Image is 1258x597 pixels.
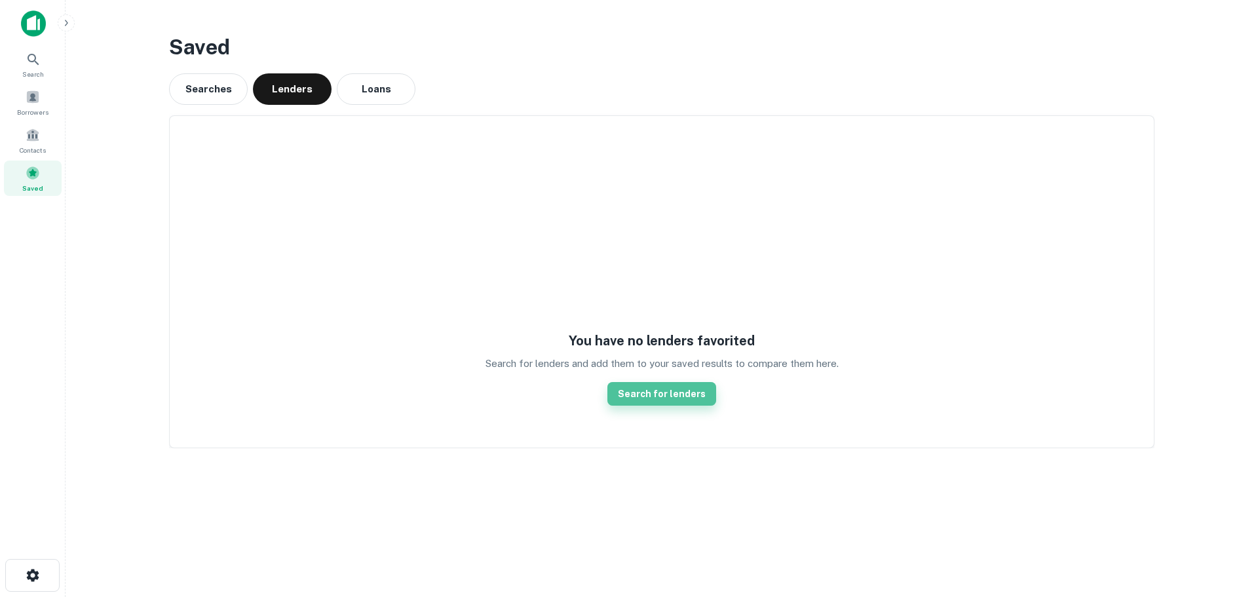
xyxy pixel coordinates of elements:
a: Borrowers [4,85,62,120]
a: Contacts [4,123,62,158]
h3: Saved [169,31,1154,63]
p: Search for lenders and add them to your saved results to compare them here. [486,356,839,372]
img: capitalize-icon.png [21,10,46,37]
button: Loans [337,73,415,105]
button: Searches [169,73,248,105]
span: Borrowers [17,107,48,117]
span: Saved [22,183,43,193]
iframe: Chat Widget [1192,492,1258,555]
span: Search [22,69,44,79]
a: Search [4,47,62,82]
button: Lenders [253,73,332,105]
a: Saved [4,161,62,196]
a: Search for lenders [607,382,716,406]
h5: You have no lenders favorited [569,331,755,351]
span: Contacts [20,145,46,155]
